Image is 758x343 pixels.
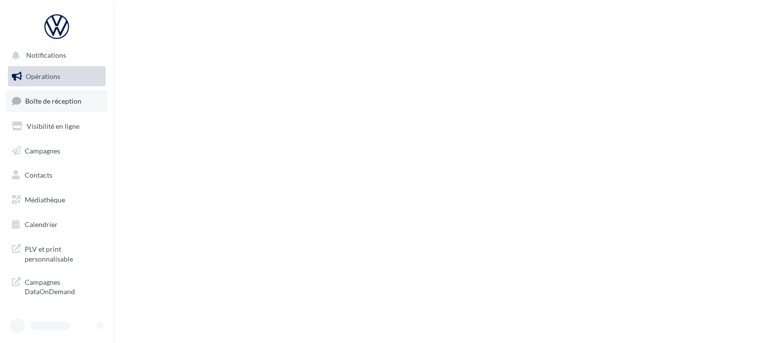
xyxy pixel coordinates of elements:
a: Calendrier [6,214,108,235]
span: PLV et print personnalisable [25,242,102,264]
a: Boîte de réception [6,90,108,112]
span: Notifications [26,51,66,60]
span: Visibilité en ligne [27,122,79,130]
a: Campagnes [6,141,108,161]
span: Campagnes [25,146,60,154]
span: Boîte de réception [25,97,81,105]
span: Contacts [25,171,52,179]
span: Médiathèque [25,195,65,204]
a: Contacts [6,165,108,186]
a: Opérations [6,66,108,87]
a: Campagnes DataOnDemand [6,271,108,301]
span: Opérations [26,72,60,80]
span: Calendrier [25,220,58,229]
a: Médiathèque [6,190,108,210]
span: Campagnes DataOnDemand [25,275,102,297]
a: PLV et print personnalisable [6,238,108,267]
a: Visibilité en ligne [6,116,108,137]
